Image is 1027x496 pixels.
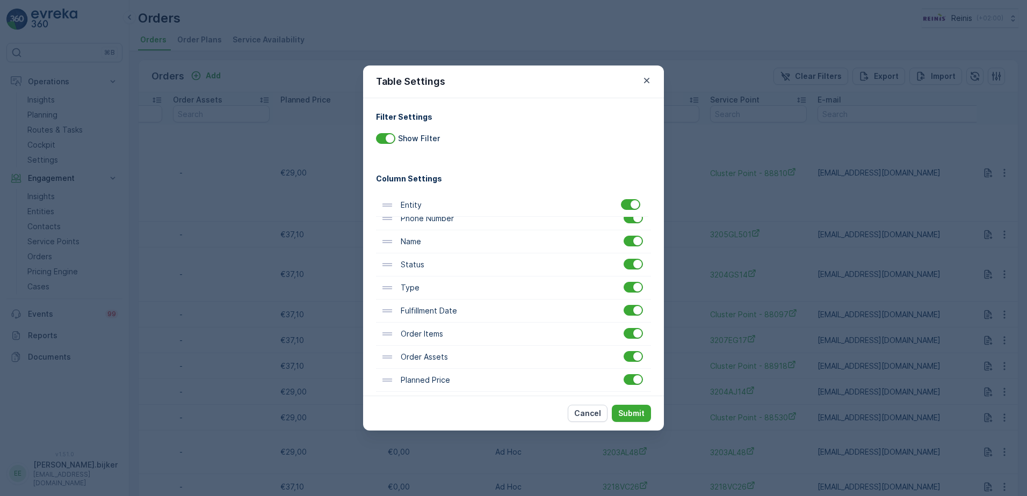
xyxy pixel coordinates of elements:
[618,408,645,419] p: Submit
[568,405,607,422] button: Cancel
[574,408,601,419] p: Cancel
[376,111,651,122] h4: Filter Settings
[398,133,440,144] p: Show Filter
[376,173,651,184] h4: Column Settings
[376,74,445,89] p: Table Settings
[612,405,651,422] button: Submit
